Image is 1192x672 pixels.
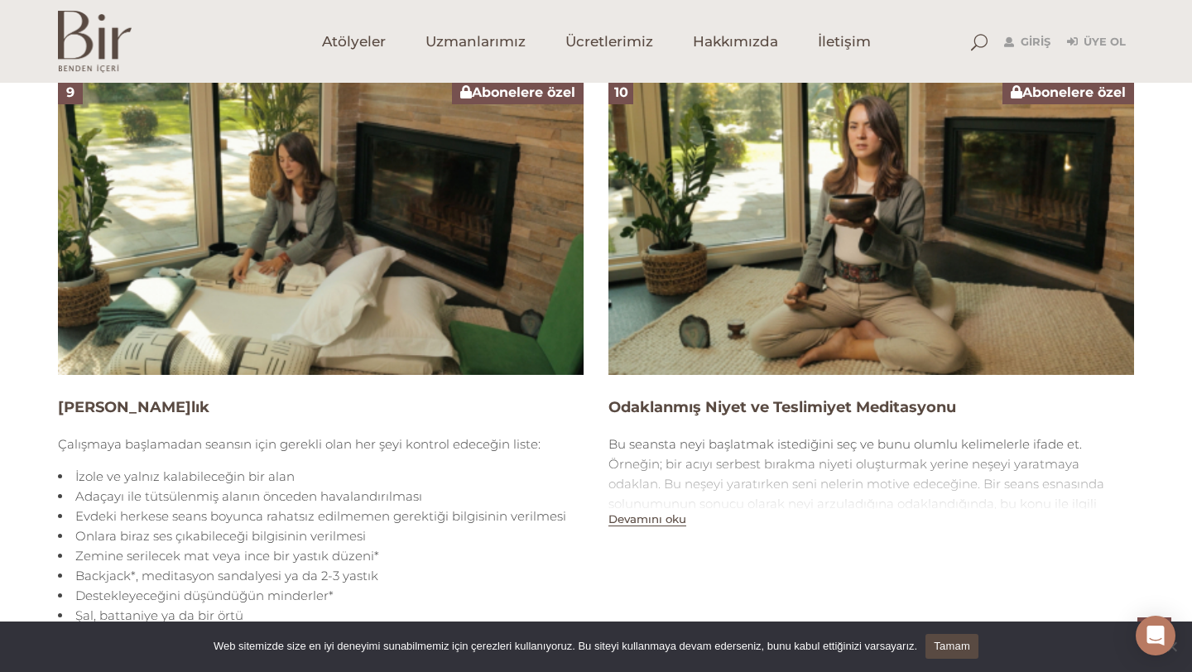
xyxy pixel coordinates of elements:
[58,586,584,606] li: Destekleyeceğini düşündüğün minderler*
[322,32,386,51] span: Atölyeler
[1004,32,1050,52] a: Giriş
[925,634,978,659] a: Tamam
[214,638,917,655] span: Web sitemizde size en iyi deneyimi sunabilmemiz için çerezleri kullanıyoruz. Bu siteyi kullanmaya...
[66,84,74,100] span: 9
[425,32,526,51] span: Uzmanlarımız
[608,512,686,526] button: Devamını oku
[58,467,584,487] li: İzole ve yalnız kalabileceğin bir alan
[608,397,1134,418] h4: Odaklanmış Niyet ve Teslimiyet Meditasyonu
[818,32,871,51] span: İletişim
[58,397,584,418] h4: [PERSON_NAME]lık
[58,606,584,626] li: Şal, battaniye ya da bir örtü
[58,487,584,506] li: Adaçayı ile tütsülenmiş alanın önceden havalandırılması
[58,546,584,566] li: Zemine serilecek mat veya ince bir yastık düzeni*
[58,506,584,526] li: Evdeki herkese seans boyunca rahatsız edilmemen gerektiği bilgisinin verilmesi
[58,566,584,586] li: Backjack*, meditasyon sandalyesi ya da 2-3 yastık
[693,32,778,51] span: Hakkımızda
[1067,32,1126,52] a: Üye Ol
[1011,84,1126,100] span: Abonelere özel
[614,84,628,100] span: 10
[565,32,653,51] span: Ücretlerimiz
[58,526,584,546] li: Onlara biraz ses çıkabileceği bilgisinin verilmesi
[460,84,575,100] span: Abonelere özel
[1136,616,1175,655] div: Open Intercom Messenger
